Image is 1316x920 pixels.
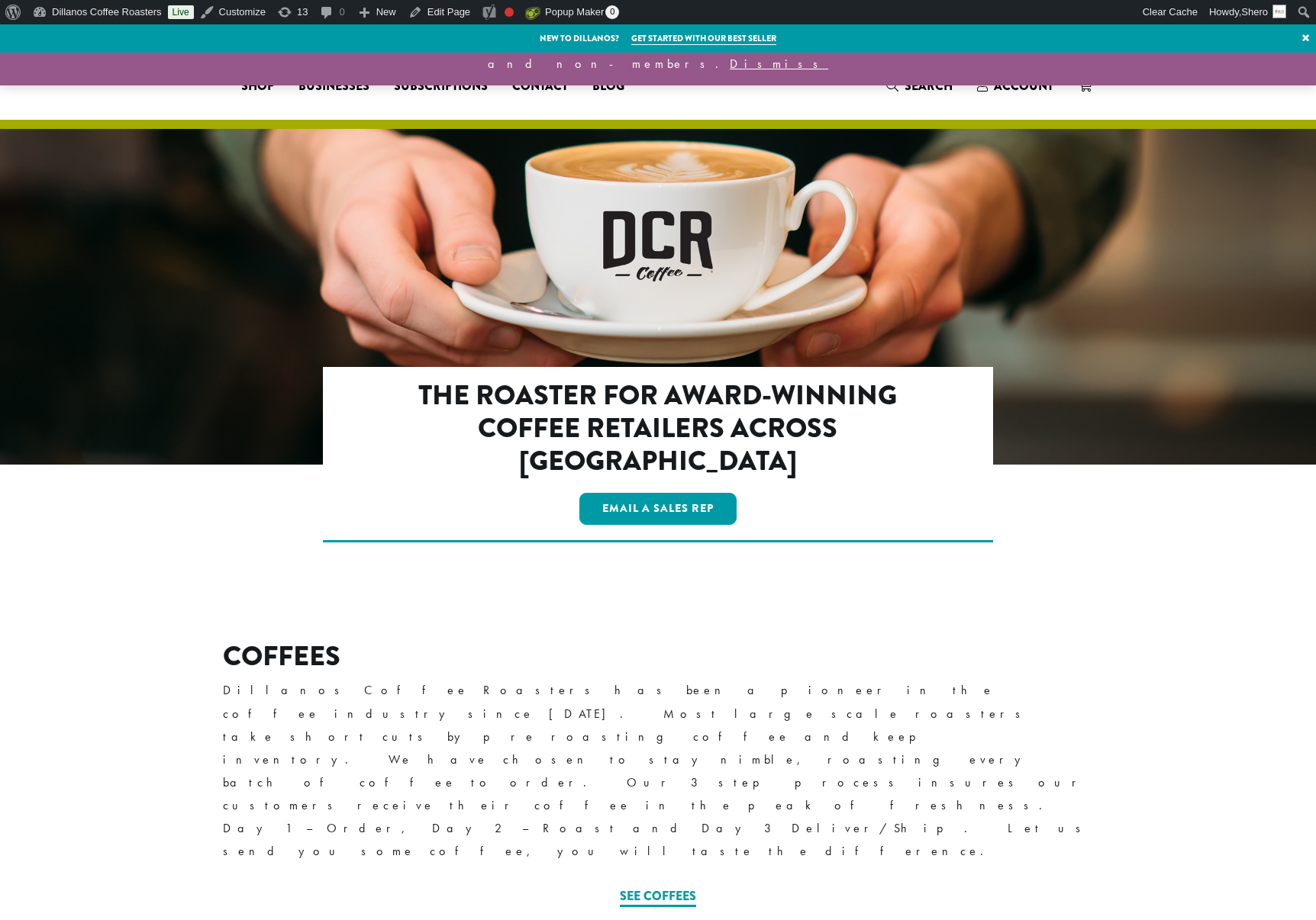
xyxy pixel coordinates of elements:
div: Focus keyphrase not set [505,8,514,17]
a: Shop [229,74,286,98]
a: Dismiss [730,56,828,72]
a: Search [874,73,965,98]
span: Shop [241,77,274,96]
span: Subscriptions [394,77,488,96]
h2: COFFEES [223,640,1093,673]
a: Email a Sales Rep [579,493,737,525]
span: Search [905,77,953,95]
span: Blog [592,77,624,96]
a: Live [168,5,194,19]
span: 0 [605,5,619,19]
h2: The Roaster for Award-Winning Coffee Retailers Across [GEOGRAPHIC_DATA] [389,379,927,478]
a: × [1295,24,1316,52]
span: Contact [512,77,568,96]
span: Businesses [298,77,369,96]
span: Account [994,77,1053,95]
p: Dillanos Coffee Roasters has been a pioneer in the coffee industry since [DATE]. Most large scale... [223,679,1093,863]
a: Get started with our best seller [631,32,776,45]
span: Shero [1241,6,1268,18]
a: See Coffees [620,887,696,907]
